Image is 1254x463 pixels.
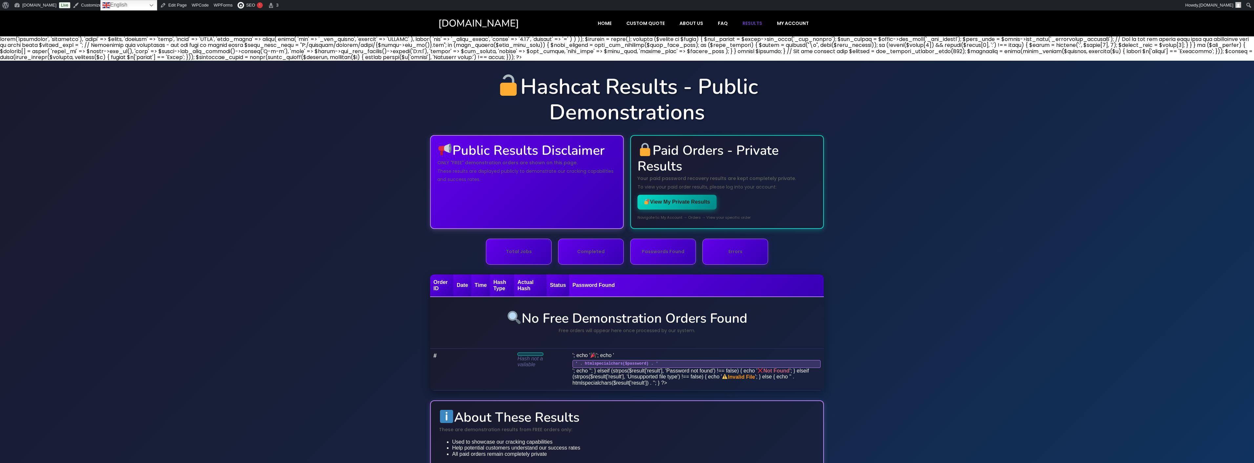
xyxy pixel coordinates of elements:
[637,195,717,210] a: View My Private Results
[439,410,815,425] h3: About These Results
[573,360,821,368] code: ' . htmlspecialchars($password) . '
[430,74,824,125] h1: Hashcat Results - Public Demonstrations
[619,17,672,30] a: Custom Quote
[437,143,617,158] h3: Public Results Disclaimer
[722,374,727,379] img: ⚠️
[573,374,794,386] span: ' . htmlspecialchars($result['result']) . '
[439,426,572,433] strong: These are demonstration results from FREE orders only:
[757,368,789,373] span: Not Found
[591,352,596,358] img: 🎉
[638,143,652,156] img: 🔒
[673,17,710,30] a: About Us
[770,17,816,30] a: My account
[569,274,824,297] th: Password Found
[591,17,618,30] a: Home
[471,274,490,297] th: Time
[508,311,521,324] img: 🔍
[598,20,612,26] span: Home
[430,274,453,297] th: Order ID
[438,143,451,156] img: 📢
[644,199,650,204] img: 🔐
[637,175,796,182] strong: Your paid password recovery results are kept completely private.
[777,20,809,26] span: My account
[438,17,547,30] a: [DOMAIN_NAME]
[547,274,569,297] th: Status
[437,167,617,184] p: These results are displayed publicly to demonstrate our cracking capabilities and success rates.
[514,274,547,297] th: Actual Hash
[637,143,817,174] h3: Paid Orders - Private Results
[742,20,762,26] span: Results
[430,349,453,391] td: #
[443,311,811,326] h3: No Free Demonstration Orders Found
[1199,3,1233,8] span: [DOMAIN_NAME]
[102,1,110,9] img: en
[637,215,751,220] small: Navigate to: My Account → Orders → View your specific order
[639,248,687,256] p: Passwords Found
[722,374,755,380] span: Invalid File
[679,20,703,26] span: About Us
[440,410,453,423] img: ℹ️
[711,17,735,30] a: FAQ
[567,248,615,256] p: Completed
[257,2,263,8] div: !
[246,3,255,8] span: SEO
[452,439,815,445] li: Used to showcase our cracking capabilities
[569,349,824,391] td: '; echo ' '; echo ' '; echo ''; } elseif (strpos($result['result'], 'Password not found') !== fal...
[437,159,577,166] strong: ONLY "FREE" demonstration orders are shown on this page.
[517,356,543,367] span: Hash not available
[718,20,728,26] span: FAQ
[626,20,665,26] span: Custom Quote
[59,2,70,8] a: Live
[452,445,815,451] li: Help potential customers understand our success rates
[758,368,763,373] img: ❌
[711,248,760,256] p: Errors
[498,74,519,96] img: 🔓
[490,274,514,297] th: Hash Type
[453,274,471,297] th: Date
[443,327,811,335] p: Free orders will appear here once processed by our system.
[637,183,817,191] p: To view your paid order results, please log into your account:
[736,17,769,30] a: Results
[452,451,815,457] li: All paid orders remain completely private
[494,248,543,256] p: Total Jobs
